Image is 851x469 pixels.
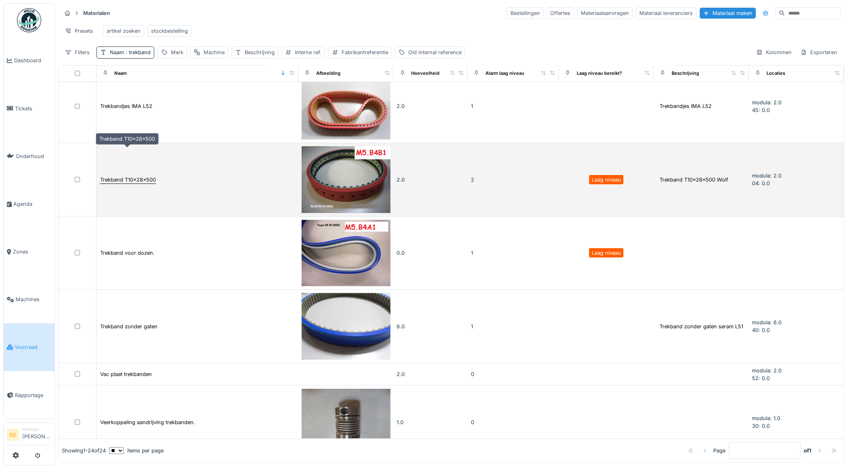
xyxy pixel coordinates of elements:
[302,146,390,213] img: Trekband T10x28x500
[660,176,728,184] div: Trekband T10x28x500 Wolf
[752,423,770,429] span: 30: 0.0
[397,418,465,426] div: 1.0
[752,415,781,421] span: modula: 1.0
[397,323,465,330] div: 6.0
[397,102,465,110] div: 2.0
[4,37,55,85] a: Dashboard
[700,8,756,19] div: Materiaal maken
[752,327,770,333] span: 40: 0.0
[471,418,556,426] div: 0
[4,276,55,323] a: Machines
[408,49,462,56] div: Old internal reference
[107,27,141,35] div: artikel zoeken
[578,7,633,19] div: Materiaalaanvragen
[507,7,544,19] div: Bestellingen
[636,7,697,19] div: Materiaal leveranciers
[151,27,188,35] div: stockbestelling
[100,102,152,110] div: Trekbandjes IMA L52
[753,46,796,58] div: Kolommen
[302,73,390,139] img: Trekbandjes IMA L52
[577,70,622,77] div: Laag niveau bereikt?
[4,228,55,276] a: Zones
[752,319,782,325] span: modula: 6.0
[17,8,41,32] img: Badge_color-CXgf-gQk.svg
[4,132,55,180] a: Onderhoud
[797,46,841,58] div: Exporteren
[547,7,574,19] div: Offertes
[714,447,726,454] div: Page
[100,370,152,378] div: Vac plaat trekbanden
[13,248,51,256] span: Zones
[22,426,51,444] li: [PERSON_NAME]
[15,391,51,399] span: Rapportage
[316,70,340,77] div: Afbeelding
[397,370,465,378] div: 2.0
[110,49,151,56] div: Naam
[752,375,770,381] span: 52: 0.0
[752,180,770,186] span: 04: 0.0
[804,447,812,454] strong: of 1
[124,49,151,55] span: : trekband
[171,49,183,56] div: Merk
[660,102,712,110] div: Trekbandjes IMA L52
[4,85,55,132] a: Tickets
[4,323,55,371] a: Voorraad
[100,176,156,184] div: Trekband T10x28x500
[7,429,19,441] li: GE
[114,70,127,77] div: Naam
[592,176,621,184] div: Laag niveau
[4,180,55,228] a: Agenda
[672,70,699,77] div: Beschrijving
[204,49,225,56] div: Machine
[471,249,556,257] div: 1
[15,105,51,112] span: Tickets
[397,176,465,184] div: 2.0
[752,99,782,106] span: modula: 2.0
[245,49,275,56] div: Beschrijving
[100,323,158,330] div: Trekband zonder gaten
[61,25,97,37] div: Presets
[7,426,51,446] a: GE Manager[PERSON_NAME]
[752,107,770,113] span: 45: 0.0
[100,418,195,426] div: Veerkoppeling aandrijving trekbanden.
[471,323,556,330] div: 1
[80,9,113,17] strong: Materialen
[752,173,782,179] span: modula: 2.0
[302,220,390,286] img: Trekband voor dozen.
[96,133,159,145] div: Trekband T10x28x500
[660,323,743,330] div: Trekband zonder gaten seram L51
[100,249,155,257] div: Trekband voor dozen.
[302,293,390,359] img: Trekband zonder gaten
[22,426,51,432] div: Manager
[109,447,164,454] div: items per page
[471,102,556,110] div: 1
[471,176,556,184] div: 2
[342,49,388,56] div: Fabrikantreferentie
[61,46,93,58] div: Filters
[4,371,55,419] a: Rapportage
[16,152,51,160] span: Onderhoud
[752,368,782,374] span: modula: 2.0
[295,49,321,56] div: Interne ref.
[13,200,51,208] span: Agenda
[397,249,465,257] div: 0.0
[485,70,524,77] div: Alarm laag niveau
[412,70,440,77] div: Hoeveelheid
[471,370,556,378] div: 0
[14,57,51,64] span: Dashboard
[16,296,51,303] span: Machines
[62,447,106,454] div: Showing 1 - 24 of 24
[767,70,786,77] div: Locaties
[302,389,390,455] img: Veerkoppeling aandrijving trekbanden.
[15,343,51,351] span: Voorraad
[592,249,621,257] div: Laag niveau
